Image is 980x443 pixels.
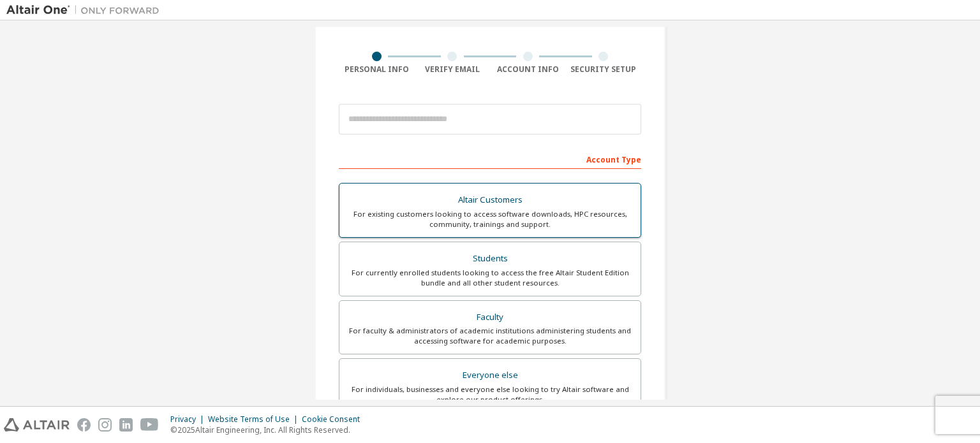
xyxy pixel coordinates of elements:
[119,418,133,432] img: linkedin.svg
[347,326,633,346] div: For faculty & administrators of academic institutions administering students and accessing softwa...
[347,367,633,384] div: Everyone else
[339,64,415,75] div: Personal Info
[4,418,70,432] img: altair_logo.svg
[347,250,633,268] div: Students
[140,418,159,432] img: youtube.svg
[6,4,166,17] img: Altair One
[208,414,302,425] div: Website Terms of Use
[339,149,641,169] div: Account Type
[98,418,112,432] img: instagram.svg
[77,418,91,432] img: facebook.svg
[347,384,633,405] div: For individuals, businesses and everyone else looking to try Altair software and explore our prod...
[347,209,633,229] div: For existing customers looking to access software downloads, HPC resources, community, trainings ...
[490,64,566,75] div: Account Info
[170,414,208,425] div: Privacy
[170,425,367,435] p: © 2025 Altair Engineering, Inc. All Rights Reserved.
[347,191,633,209] div: Altair Customers
[347,268,633,288] div: For currently enrolled students looking to access the free Altair Student Edition bundle and all ...
[566,64,642,75] div: Security Setup
[415,64,491,75] div: Verify Email
[347,309,633,326] div: Faculty
[302,414,367,425] div: Cookie Consent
